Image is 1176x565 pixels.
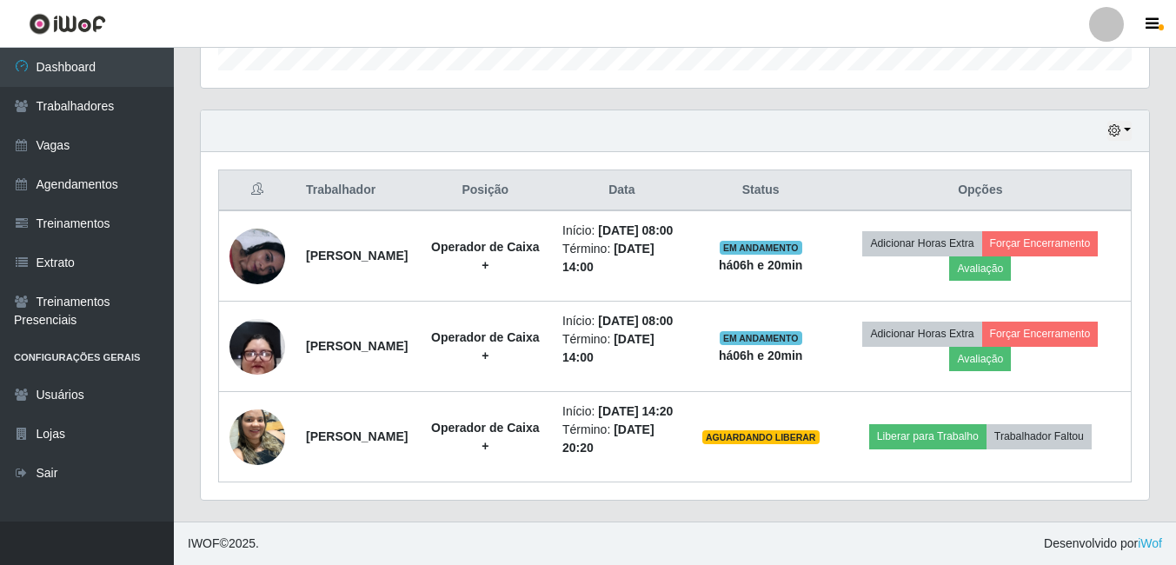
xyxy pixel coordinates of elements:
strong: há 06 h e 20 min [719,258,803,272]
button: Trabalhador Faltou [987,424,1092,449]
span: IWOF [188,536,220,550]
li: Término: [562,421,681,457]
strong: [PERSON_NAME] [306,249,408,263]
button: Liberar para Trabalho [869,424,987,449]
img: 1731815960523.jpeg [229,229,285,284]
strong: [PERSON_NAME] [306,339,408,353]
li: Início: [562,402,681,421]
strong: Operador de Caixa + [431,240,540,272]
strong: Operador de Caixa + [431,421,540,453]
strong: Operador de Caixa + [431,330,540,362]
li: Término: [562,240,681,276]
li: Início: [562,222,681,240]
span: © 2025 . [188,535,259,553]
span: Desenvolvido por [1044,535,1162,553]
button: Avaliação [949,347,1011,371]
th: Opções [830,170,1132,211]
time: [DATE] 14:20 [598,404,673,418]
th: Data [552,170,692,211]
span: EM ANDAMENTO [720,331,802,345]
button: Adicionar Horas Extra [862,322,981,346]
button: Avaliação [949,256,1011,281]
img: CoreUI Logo [29,13,106,35]
a: iWof [1138,536,1162,550]
span: AGUARDANDO LIBERAR [702,430,820,444]
span: EM ANDAMENTO [720,241,802,255]
li: Término: [562,330,681,367]
time: [DATE] 08:00 [598,314,673,328]
img: 1745102593554.jpeg [229,400,285,474]
time: [DATE] 08:00 [598,223,673,237]
th: Status [692,170,830,211]
strong: há 06 h e 20 min [719,349,803,362]
button: Forçar Encerramento [982,231,1099,256]
strong: [PERSON_NAME] [306,429,408,443]
th: Posição [418,170,552,211]
button: Adicionar Horas Extra [862,231,981,256]
img: 1748467830576.jpeg [229,284,285,408]
button: Forçar Encerramento [982,322,1099,346]
li: Início: [562,312,681,330]
th: Trabalhador [296,170,418,211]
